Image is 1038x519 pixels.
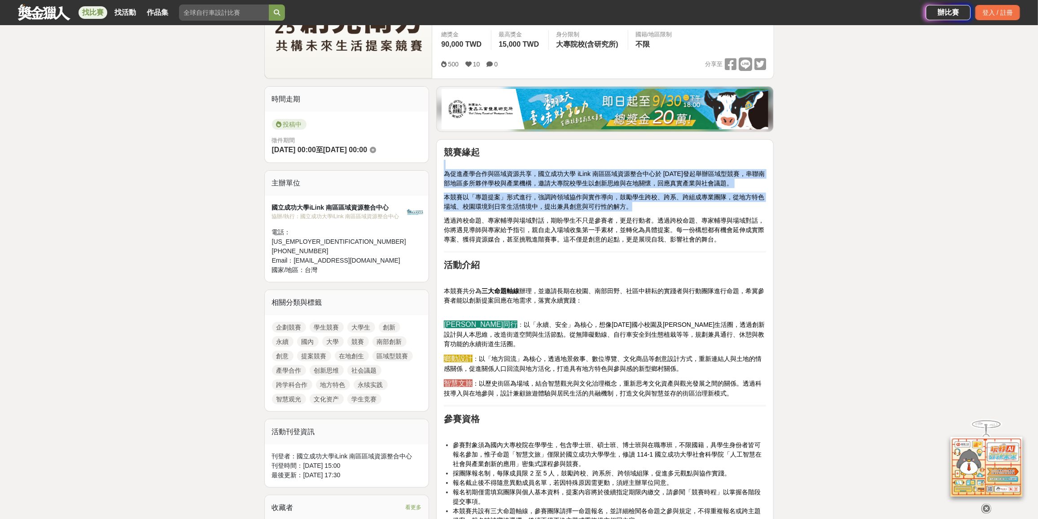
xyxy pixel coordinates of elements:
a: 跨学科合作 [272,379,312,390]
span: ：以歷史街區為場域，結合智慧觀光與文化治理概念，重新思考文化資產與觀光發展之間的關係。透過科技導入與在地參與，設計兼顧旅遊體驗與居民生活的共融機制，打造文化與智慧並存的街區治理新模式。 [444,380,762,397]
a: 創新 [379,322,400,333]
a: 找活動 [111,6,140,19]
a: 社会議题 [347,365,381,376]
a: 创新思维 [310,365,344,376]
img: d2146d9a-e6f6-4337-9592-8cefde37ba6b.png [950,433,1022,493]
span: 採團隊報名制，每隊成員限 2 至 5 人，鼓勵跨校、跨系所、跨領域組隊，促進多元觀點與協作實踐。 [453,470,731,477]
span: 至 [316,146,323,154]
span: [DATE] 00:00 [323,146,367,154]
div: 活動刊登資訊 [265,419,429,444]
a: 大學生 [347,322,375,333]
a: 南部創新 [372,336,407,347]
div: 國立成功大學iLink 南區區域資源整合中心 [272,203,406,212]
a: 文化资产 [310,394,344,405]
div: 相關分類與標籤 [265,290,429,315]
input: 全球自行車設計比賽 [179,4,269,21]
div: 最後更新： [DATE] 17:30 [272,471,422,480]
span: 90,000 TWD [441,40,482,48]
a: 國內 [297,336,319,347]
span: 報名初期僅需填寫團隊與個人基本資料，提案內容將於後續指定期限內繳交，請參閱「競賽時程」以掌握各階段提交事項。 [453,488,761,505]
a: 大學 [322,336,344,347]
span: 以「永續、安全」為核心，想像[DATE]國小校園及[PERSON_NAME]生活圈，透過創新設計與人本思維，改造街道空間與生活節點。從無障礙動線、自行車安全到生態植栽等等，規劃兼具通行、休憩與教... [444,321,765,347]
span: 15,000 TWD [499,40,539,48]
span: 鄉動設計 [444,355,473,362]
div: 時間走期 [265,87,429,112]
span: 以「地方回流」為核心，透過地景敘事、數位導覽、文化商品等創意設計方式，重新連結人與土地的情感關係，促進關係人口回流與地方活化，打造具有地方特色與參與感的新型鄉村關係。 [444,355,762,372]
a: 作品集 [143,6,172,19]
a: 創意 [272,351,293,361]
a: 永續 [272,336,293,347]
p: ： [444,310,766,349]
span: 智慧文旅 [444,379,473,387]
strong: 活動介紹 [444,260,480,270]
span: 本競賽以「專題提案」形式進行，強調跨領域協作與實作導向，鼓勵學生跨校、跨系、跨組成專業團隊，從地方特色場域、校園環境到日常生活情境中，提出兼具創意與可行性的解方。 [444,194,764,210]
span: 總獎金 [441,30,484,39]
a: 產學合作 [272,365,306,376]
span: 大專院校(含研究所) [556,40,618,48]
span: 國家/地區： [272,266,305,273]
span: 最高獎金 [499,30,541,39]
span: 參賽對象須為國內大專校院在學學生，包含學士班、碩士班、博士班與在職專班，不限國籍，具學生身份者皆可報名參加，惟子命題「智慧文旅」僅限於國立成功大學學生，修讀 114-1 國立成功大學社會科學院「... [453,441,762,467]
div: Email： [EMAIL_ADDRESS][DOMAIN_NAME] [272,256,406,265]
div: 主辦單位 [265,171,429,196]
span: 報名截止後不得隨意異動成員名單，若因特殊原因需更動，須經主辦單位同意。 [453,479,673,486]
a: 辦比賽 [926,5,971,20]
span: 0 [494,61,498,68]
div: 刊登者： 國立成功大學iLink 南區區域資源整合中心 [272,452,422,461]
span: 投稿中 [272,119,307,130]
span: 不限 [635,40,650,48]
span: 徵件期間 [272,137,295,144]
a: 提案競賽 [297,351,331,361]
span: 分享至 [705,57,723,71]
strong: 三大命題軸線 [482,287,519,295]
a: 區域型競賽 [372,351,413,361]
a: 永续实践 [354,379,388,390]
a: 學生競賽 [310,322,344,333]
a: 企劃競賽 [272,322,306,333]
div: 登入 / 註冊 [975,5,1020,20]
a: 競賽 [347,336,369,347]
div: 電話： [US_EMPLOYER_IDENTIFICATION_NUMBER][PHONE_NUMBER] [272,228,406,256]
p: ： [444,353,766,374]
span: 收藏者 [272,504,293,511]
div: 國籍/地區限制 [635,30,672,39]
span: [PERSON_NAME]同行 [444,321,517,328]
span: 台灣 [305,266,317,273]
img: 1c81a89c-c1b3-4fd6-9c6e-7d29d79abef5.jpg [442,89,768,129]
a: 地方特色 [316,379,350,390]
strong: 參賽資格 [444,414,480,424]
strong: 競賽緣起 [444,147,480,157]
span: 本競賽共分為 辦理，並邀請長期在校園、南部田野、社區中耕耘的實踐者與行動團隊進行命題，希冀參賽者能以創新提案回應在地需求，落實永續實踐： [444,287,764,304]
div: 協辦/執行： 國立成功大學iLink 南區區域資源整合中心 [272,212,406,220]
div: 刊登時間： [DATE] 15:00 [272,461,422,471]
a: 找比賽 [79,6,107,19]
span: [DATE] 00:00 [272,146,316,154]
a: 在地創生 [335,351,369,361]
div: 身分限制 [556,30,621,39]
span: 透過跨校命題、專家輔導與場域對話，期盼學生不只是參賽者，更是行動者。透過跨校命題、專家輔導與場域對話，你將遇見導師與專家給予指引，親自走入場域收集第一手素材，並轉化為具體提案。每一份構想都有機會... [444,217,764,243]
span: 為促進產學合作與區域資源共享，國立成功大學 iLink 南區區域資源整合中心於 [DATE]發起舉辦區域型競賽，串聯南部地區多所夥伴學校與產業機構，邀請大專院校學生以創新思維與在地關懷，回應真實... [444,170,765,187]
span: 10 [473,61,480,68]
span: 看更多 [405,502,421,512]
span: 500 [448,61,458,68]
a: 学生竞赛 [347,394,381,405]
a: 智慧观光 [272,394,306,405]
